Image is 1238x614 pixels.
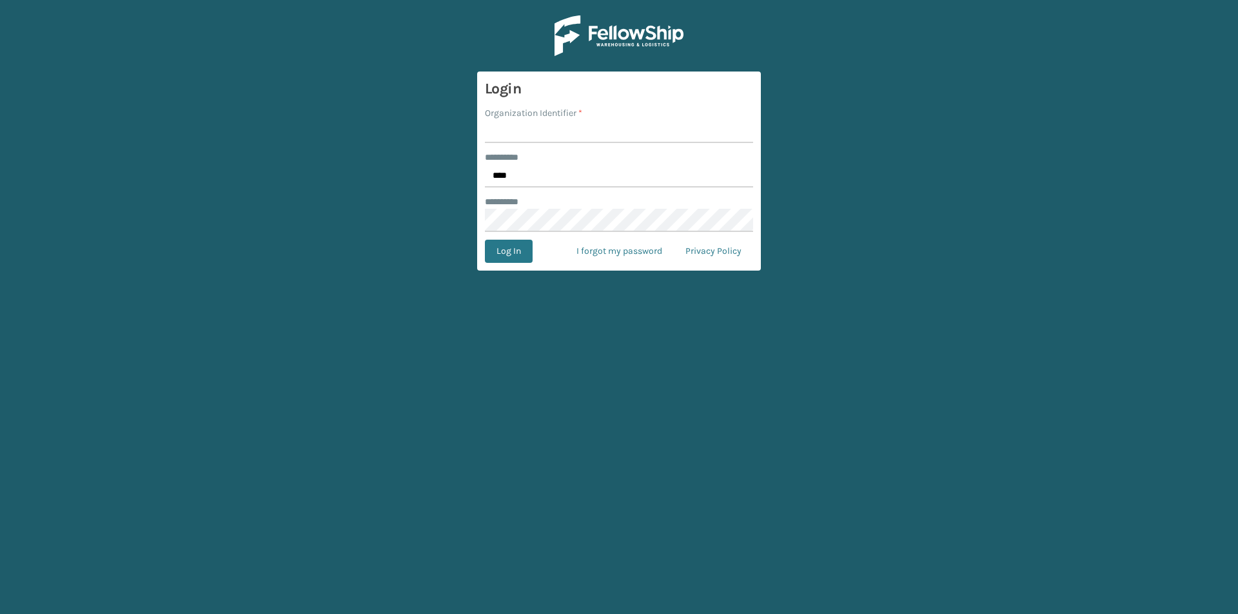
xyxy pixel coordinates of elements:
[485,79,753,99] h3: Login
[674,240,753,263] a: Privacy Policy
[565,240,674,263] a: I forgot my password
[485,240,533,263] button: Log In
[485,106,582,120] label: Organization Identifier
[555,15,683,56] img: Logo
